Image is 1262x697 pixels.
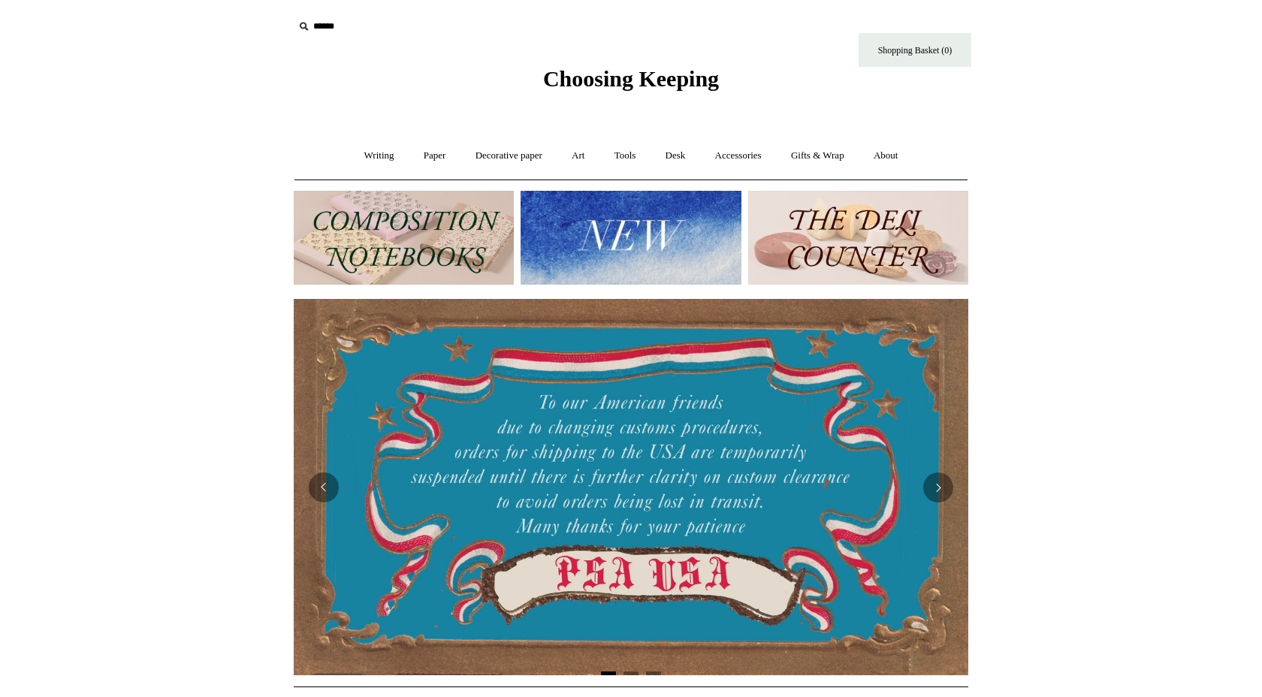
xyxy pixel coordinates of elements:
button: Previous [309,472,339,502]
a: Gifts & Wrap [777,136,858,176]
a: Accessories [702,136,775,176]
a: Tools [601,136,650,176]
button: Page 2 [623,671,639,675]
span: Choosing Keeping [543,66,719,91]
img: The Deli Counter [748,191,968,285]
a: Writing [351,136,408,176]
button: Next [923,472,953,502]
button: Page 1 [601,671,616,675]
img: 202302 Composition ledgers.jpg__PID:69722ee6-fa44-49dd-a067-31375e5d54ec [294,191,514,285]
a: Decorative paper [462,136,556,176]
a: About [860,136,912,176]
img: USA PSA .jpg__PID:33428022-6587-48b7-8b57-d7eefc91f15a [294,299,968,674]
a: Choosing Keeping [543,78,719,89]
button: Page 3 [646,671,661,675]
a: Desk [652,136,699,176]
a: Shopping Basket (0) [859,33,971,67]
img: New.jpg__PID:f73bdf93-380a-4a35-bcfe-7823039498e1 [521,191,741,285]
a: Art [558,136,598,176]
a: Paper [410,136,460,176]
